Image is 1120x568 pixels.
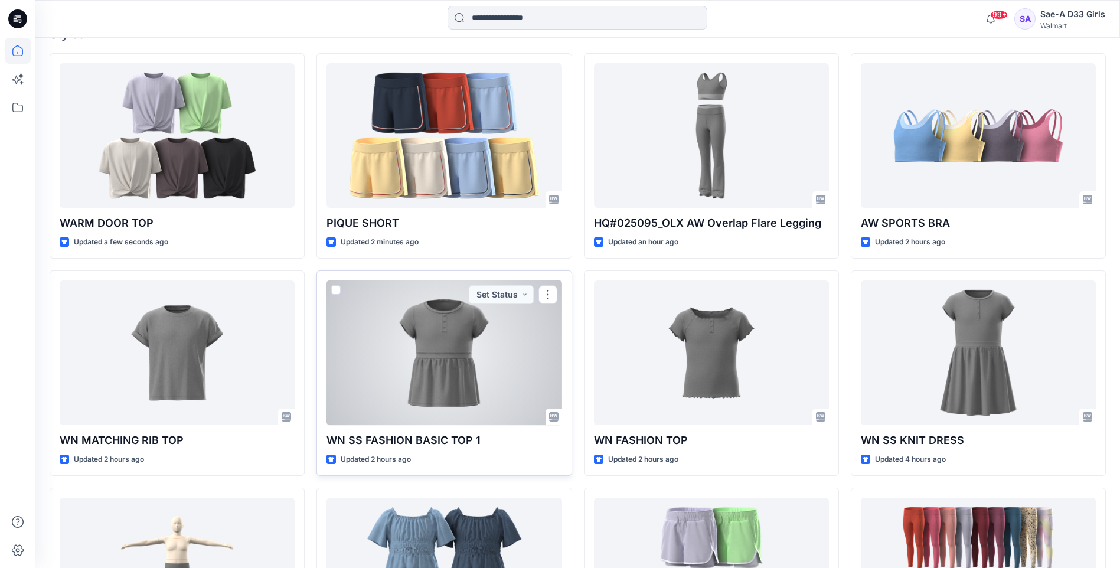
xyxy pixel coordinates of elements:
[861,280,1096,425] a: WN SS KNIT DRESS
[861,215,1096,231] p: AW SPORTS BRA
[326,63,561,208] a: PIQUE SHORT
[341,453,411,466] p: Updated 2 hours ago
[60,215,295,231] p: WARM DOOR TOP
[875,453,946,466] p: Updated 4 hours ago
[326,280,561,425] a: WN SS FASHION BASIC TOP 1
[60,432,295,449] p: WN MATCHING RIB TOP
[1040,21,1105,30] div: Walmart
[594,63,829,208] a: HQ#025095_OLX AW Overlap Flare Legging
[1040,7,1105,21] div: Sae-A D33 Girls
[861,432,1096,449] p: WN SS KNIT DRESS
[1014,8,1036,30] div: SA
[990,10,1008,19] span: 99+
[74,236,168,249] p: Updated a few seconds ago
[60,63,295,208] a: WARM DOOR TOP
[594,432,829,449] p: WN FASHION TOP
[74,453,144,466] p: Updated 2 hours ago
[861,63,1096,208] a: AW SPORTS BRA
[341,236,419,249] p: Updated 2 minutes ago
[326,432,561,449] p: WN SS FASHION BASIC TOP 1
[594,215,829,231] p: HQ#025095_OLX AW Overlap Flare Legging
[594,280,829,425] a: WN FASHION TOP
[326,215,561,231] p: PIQUE SHORT
[608,453,678,466] p: Updated 2 hours ago
[608,236,678,249] p: Updated an hour ago
[60,280,295,425] a: WN MATCHING RIB TOP
[875,236,945,249] p: Updated 2 hours ago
